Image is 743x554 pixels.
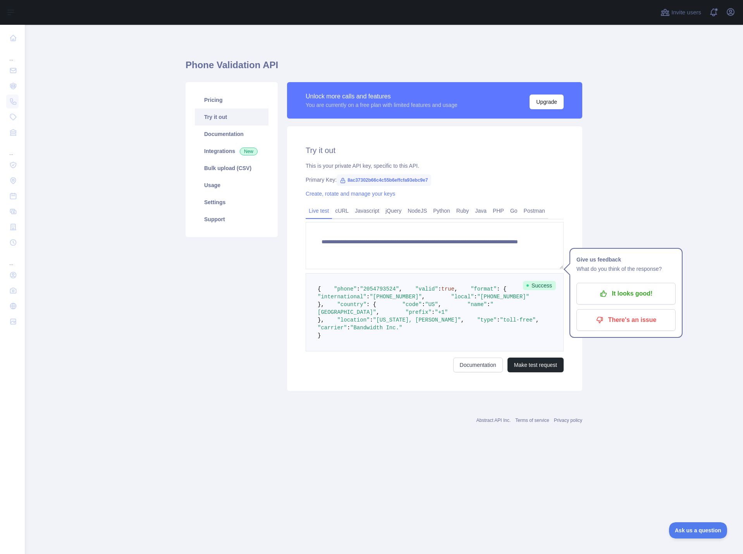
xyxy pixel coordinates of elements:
span: { [318,286,321,292]
span: : [432,309,435,315]
a: NodeJS [404,205,430,217]
span: } [318,332,321,339]
span: "name" [468,301,487,308]
h1: Give us feedback [576,255,676,264]
span: : [370,317,373,323]
a: jQuery [382,205,404,217]
a: Try it out [195,108,268,126]
a: Abstract API Inc. [476,418,511,423]
span: "type" [477,317,497,323]
span: : { [366,301,376,308]
span: "prefix" [406,309,432,315]
span: "Bandwidth Inc." [350,325,402,331]
div: ... [6,141,19,157]
span: "[US_STATE], [PERSON_NAME]" [373,317,461,323]
span: , [438,301,441,308]
p: What do you think of the response? [576,264,676,274]
span: : [474,294,477,300]
span: Success [523,281,556,290]
button: Invite users [659,6,703,19]
span: "[PHONE_NUMBER]" [370,294,421,300]
iframe: Toggle Customer Support [669,522,728,539]
div: ... [6,251,19,267]
span: : [438,286,441,292]
a: Javascript [352,205,382,217]
button: Make test request [507,358,564,372]
span: : [347,325,350,331]
span: "[PHONE_NUMBER]" [477,294,529,300]
a: Ruby [453,205,472,217]
span: "phone" [334,286,357,292]
span: "2054793524" [360,286,399,292]
div: ... [6,46,19,62]
a: Go [507,205,521,217]
span: "format" [471,286,497,292]
span: , [454,286,457,292]
a: cURL [332,205,352,217]
a: Create, rotate and manage your keys [306,191,395,197]
a: Usage [195,177,268,194]
span: , [376,309,379,315]
span: "country" [337,301,366,308]
div: This is your private API key, specific to this API. [306,162,564,170]
a: Integrations New [195,143,268,160]
span: New [240,148,258,155]
h2: Try it out [306,145,564,156]
span: : [422,301,425,308]
span: : [497,317,500,323]
span: : { [497,286,506,292]
a: Pricing [195,91,268,108]
button: Upgrade [530,95,564,109]
span: }, [318,317,324,323]
a: Java [472,205,490,217]
span: "toll-free" [500,317,536,323]
span: , [461,317,464,323]
span: "+1" [435,309,448,315]
h1: Phone Validation API [186,59,582,77]
span: , [399,286,402,292]
span: "carrier" [318,325,347,331]
a: Documentation [453,358,503,372]
div: You are currently on a free plan with limited features and usage [306,101,457,109]
span: "location" [337,317,370,323]
span: }, [318,301,324,308]
span: "international" [318,294,366,300]
span: "US" [425,301,438,308]
a: Python [430,205,453,217]
span: : [366,294,370,300]
a: Support [195,211,268,228]
span: "local" [451,294,474,300]
a: Terms of service [515,418,549,423]
span: : [357,286,360,292]
span: : [487,301,490,308]
span: , [536,317,539,323]
div: Unlock more calls and features [306,92,457,101]
a: Documentation [195,126,268,143]
span: 8ac37302b66c4c55b6effcfa93ebc9e7 [337,174,431,186]
div: Primary Key: [306,176,564,184]
span: true [441,286,454,292]
a: Postman [521,205,548,217]
span: Invite users [671,8,701,17]
a: Live test [306,205,332,217]
a: Bulk upload (CSV) [195,160,268,177]
a: Privacy policy [554,418,582,423]
a: Settings [195,194,268,211]
span: "valid" [415,286,438,292]
span: , [422,294,425,300]
a: PHP [490,205,507,217]
span: "code" [402,301,421,308]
